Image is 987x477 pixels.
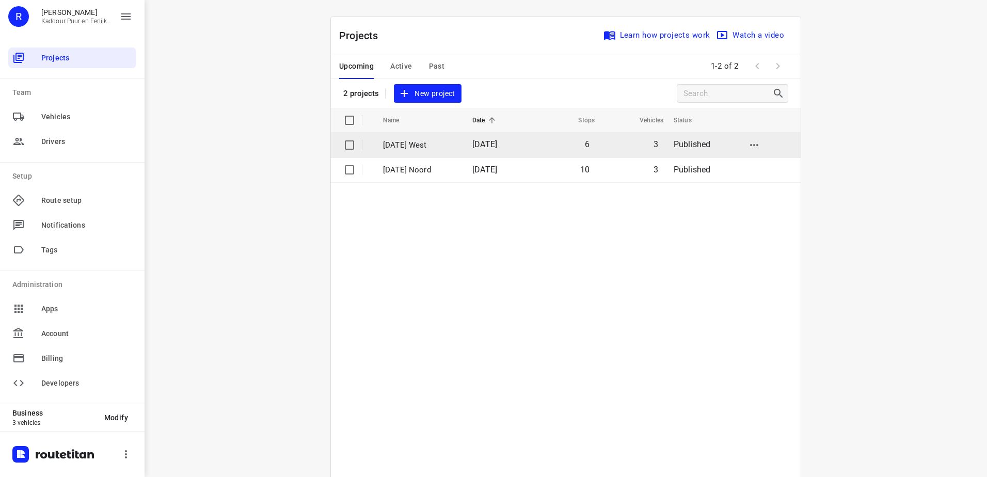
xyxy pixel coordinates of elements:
[654,165,658,174] span: 3
[674,114,705,126] span: Status
[8,348,136,369] div: Billing
[12,171,136,182] p: Setup
[8,373,136,393] div: Developers
[585,139,590,149] span: 6
[343,89,379,98] p: 2 projects
[41,53,132,63] span: Projects
[12,409,96,417] p: Business
[8,47,136,68] div: Projects
[41,353,132,364] span: Billing
[12,419,96,426] p: 3 vehicles
[472,139,497,149] span: [DATE]
[674,165,711,174] span: Published
[429,60,445,73] span: Past
[383,164,457,176] p: [DATE] Noord
[400,87,455,100] span: New project
[683,86,772,102] input: Search projects
[12,279,136,290] p: Administration
[390,60,412,73] span: Active
[707,55,743,77] span: 1-2 of 2
[339,60,374,73] span: Upcoming
[8,215,136,235] div: Notifications
[12,87,136,98] p: Team
[8,131,136,152] div: Drivers
[8,240,136,260] div: Tags
[41,245,132,256] span: Tags
[41,220,132,231] span: Notifications
[8,298,136,319] div: Apps
[472,114,499,126] span: Date
[41,195,132,206] span: Route setup
[41,136,132,147] span: Drivers
[383,114,413,126] span: Name
[383,139,457,151] p: [DATE] West
[768,56,788,76] span: Next Page
[8,323,136,344] div: Account
[41,378,132,389] span: Developers
[772,87,788,100] div: Search
[41,328,132,339] span: Account
[472,165,497,174] span: [DATE]
[41,304,132,314] span: Apps
[394,84,461,103] button: New project
[96,408,136,427] button: Modify
[626,114,663,126] span: Vehicles
[41,8,112,17] p: Rachid Kaddour
[8,106,136,127] div: Vehicles
[8,190,136,211] div: Route setup
[104,414,128,422] span: Modify
[41,112,132,122] span: Vehicles
[654,139,658,149] span: 3
[339,28,387,43] p: Projects
[747,56,768,76] span: Previous Page
[41,18,112,25] p: Kaddour Puur en Eerlijk Vlees B.V.
[580,165,590,174] span: 10
[8,6,29,27] div: R
[565,114,595,126] span: Stops
[674,139,711,149] span: Published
